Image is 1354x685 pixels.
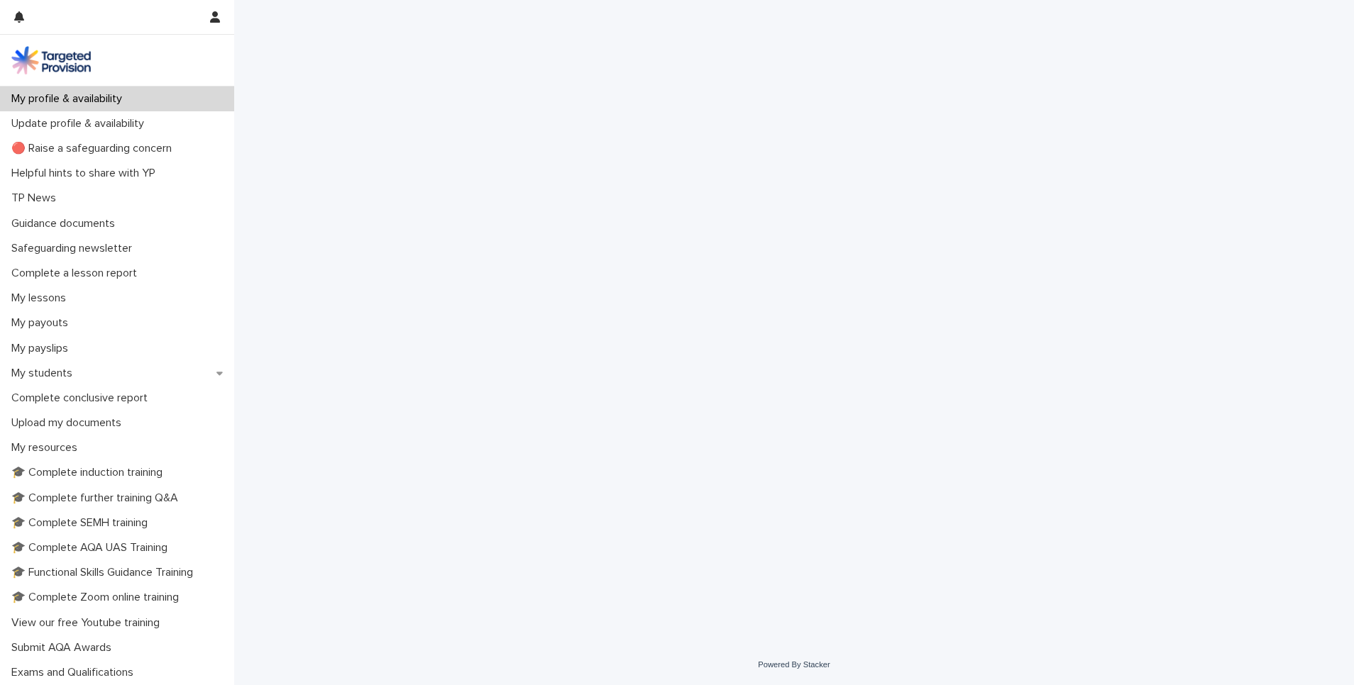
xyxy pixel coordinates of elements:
p: 🎓 Complete further training Q&A [6,491,189,505]
p: Complete conclusive report [6,391,159,405]
p: My lessons [6,291,77,305]
p: View our free Youtube training [6,616,171,630]
p: Exams and Qualifications [6,666,145,679]
p: Helpful hints to share with YP [6,167,167,180]
p: Complete a lesson report [6,267,148,280]
p: 🔴 Raise a safeguarding concern [6,142,183,155]
p: My profile & availability [6,92,133,106]
p: Upload my documents [6,416,133,430]
p: My students [6,367,84,380]
a: Powered By Stacker [758,660,830,669]
p: 🎓 Complete Zoom online training [6,591,190,604]
p: My payslips [6,342,79,355]
p: My resources [6,441,89,455]
p: 🎓 Complete induction training [6,466,174,479]
p: 🎓 Functional Skills Guidance Training [6,566,204,579]
p: Safeguarding newsletter [6,242,143,255]
p: My payouts [6,316,79,330]
p: Guidance documents [6,217,126,230]
p: TP News [6,191,67,205]
img: M5nRWzHhSzIhMunXDL62 [11,46,91,74]
p: Submit AQA Awards [6,641,123,655]
p: 🎓 Complete SEMH training [6,516,159,530]
p: Update profile & availability [6,117,155,130]
p: 🎓 Complete AQA UAS Training [6,541,179,555]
